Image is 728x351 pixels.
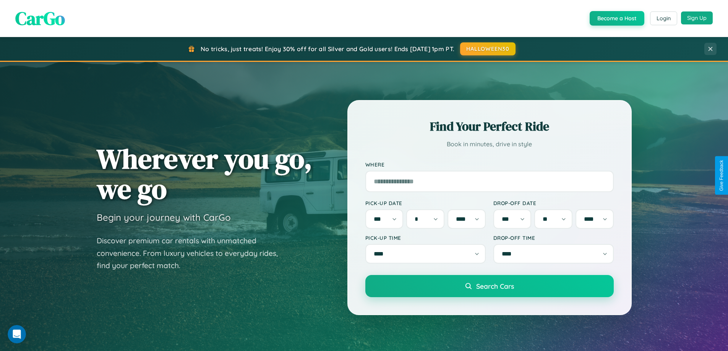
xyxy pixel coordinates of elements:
button: Sign Up [681,11,713,24]
label: Pick-up Date [365,200,486,206]
button: Search Cars [365,275,614,297]
div: Give Feedback [719,160,724,191]
label: Where [365,161,614,168]
span: Search Cars [476,282,514,290]
label: Drop-off Date [493,200,614,206]
button: Become a Host [590,11,644,26]
label: Drop-off Time [493,235,614,241]
button: Login [650,11,677,25]
p: Discover premium car rentals with unmatched convenience. From luxury vehicles to everyday rides, ... [97,235,288,272]
h2: Find Your Perfect Ride [365,118,614,135]
p: Book in minutes, drive in style [365,139,614,150]
label: Pick-up Time [365,235,486,241]
span: CarGo [15,6,65,31]
span: No tricks, just treats! Enjoy 30% off for all Silver and Gold users! Ends [DATE] 1pm PT. [201,45,454,53]
iframe: Intercom live chat [8,325,26,343]
h3: Begin your journey with CarGo [97,212,231,223]
h1: Wherever you go, we go [97,144,312,204]
button: HALLOWEEN30 [460,42,516,55]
